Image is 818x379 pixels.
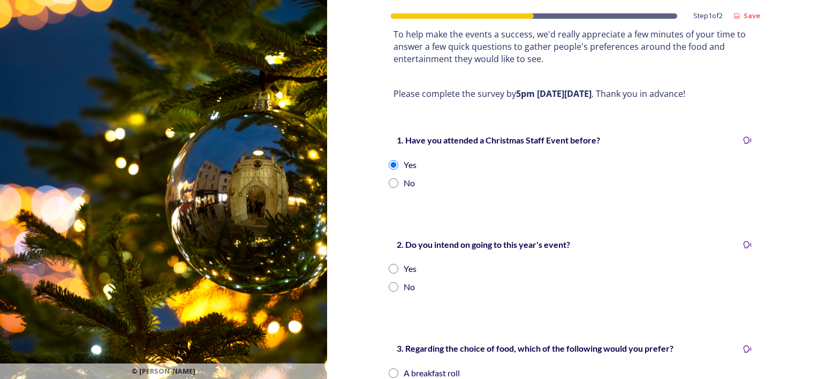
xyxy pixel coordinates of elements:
[397,239,570,249] strong: 2. Do you intend on going to this year's event?
[404,158,416,171] div: Yes
[397,135,600,145] strong: 1. Have you attended a Christmas Staff Event before?
[393,88,752,100] p: Please complete the survey by . Thank you in advance!
[393,28,752,65] p: To help make the events a success, we'd really appreciate a few minutes of your time to answer a ...
[404,281,415,293] div: No
[516,88,592,100] strong: 5pm [DATE][DATE]
[744,11,760,20] strong: Save
[397,343,673,353] strong: 3. Regarding the choice of food, which of the following would you prefer?
[404,177,415,189] div: No
[693,11,723,21] span: Step 1 of 2
[404,262,416,275] div: Yes
[132,366,195,376] span: © [PERSON_NAME]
